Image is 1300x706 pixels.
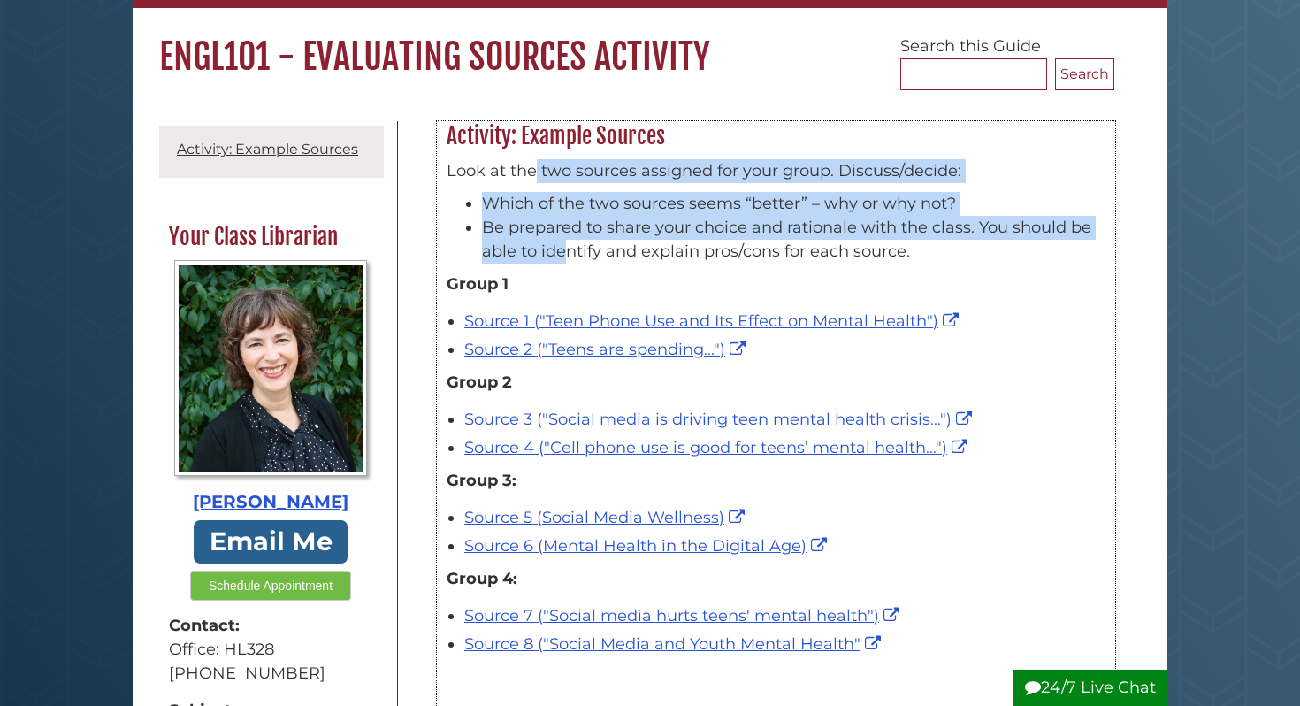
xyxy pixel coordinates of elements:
a: Source 5 (Social Media Wellness) [464,508,749,527]
a: Activity: Example Sources [177,141,358,157]
div: [PHONE_NUMBER] [169,662,372,686]
a: Source 1 ("Teen Phone Use and Its Effect on Mental Health") [464,311,963,331]
strong: Group 3: [447,471,516,490]
h1: ENGL101 - Evaluating Sources Activity [133,8,1167,79]
img: Profile Photo [174,260,368,476]
a: Source 7 ("Social media hurts teens' mental health") [464,606,904,625]
a: Email Me [194,520,348,564]
button: Schedule Appointment [190,571,351,601]
h2: Your Class Librarian [160,223,381,251]
div: [PERSON_NAME] [169,489,372,516]
li: Which of the two sources seems “better” – why or why not? [482,192,1105,216]
strong: Group 2 [447,372,512,392]
div: Office: HL328 [169,638,372,662]
h2: Activity: Example Sources [438,122,1114,150]
a: Source 3 ("Social media is driving teen mental health crisis...") [464,410,976,429]
a: Profile Photo [PERSON_NAME] [169,260,372,516]
li: Be prepared to share your choice and rationale with the class. You should be able to identify and... [482,216,1105,264]
button: 24/7 Live Chat [1013,670,1167,706]
a: Source 2 ("Teens are spending...") [464,340,750,359]
strong: Group 4: [447,569,517,588]
a: Source 6 (Mental Health in the Digital Age) [464,536,831,556]
p: Look at the two sources assigned for your group. Discuss/decide: [447,159,1105,183]
a: Source 4 ("Cell phone use is good for teens’ mental health...") [464,438,972,457]
button: Search [1055,58,1114,90]
strong: Group 1 [447,274,509,294]
a: Source 8 ("Social Media and Youth Mental Health" [464,634,885,654]
strong: Contact: [169,614,372,638]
